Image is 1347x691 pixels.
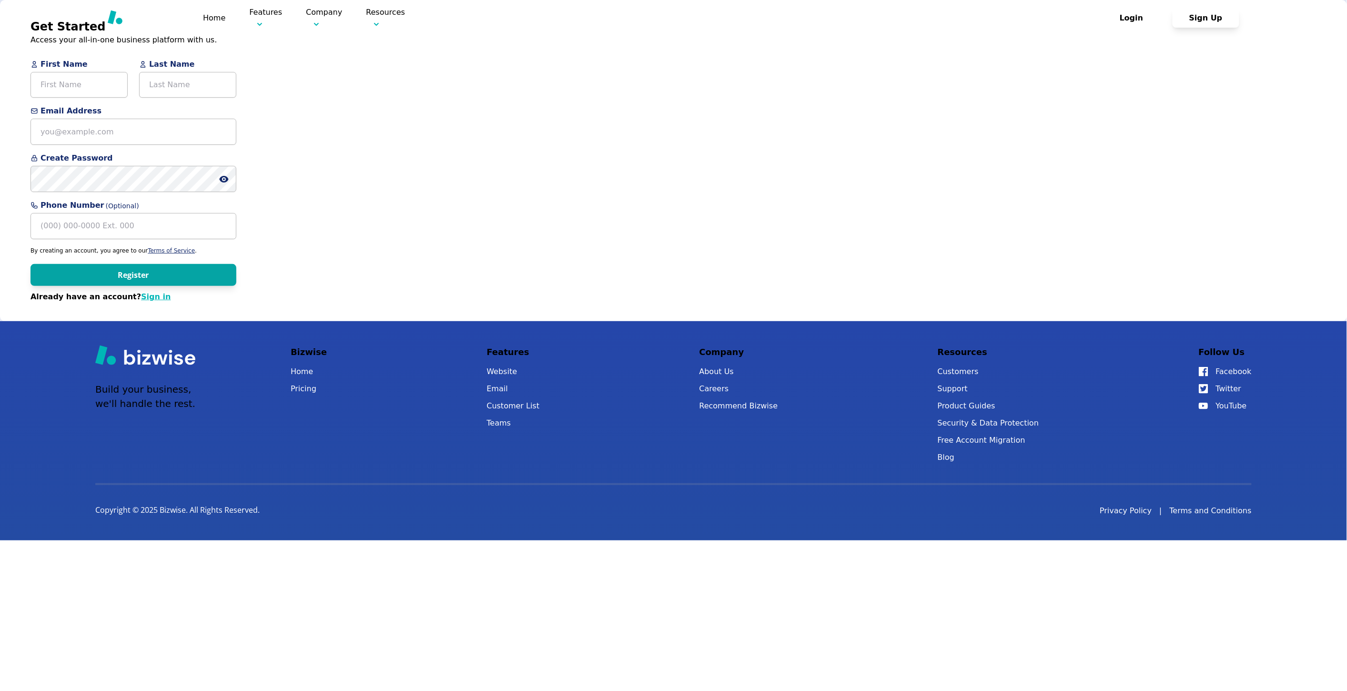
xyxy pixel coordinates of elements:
a: Home [203,13,225,22]
a: Customer List [487,399,540,413]
a: Pricing [291,382,327,396]
p: Resources [366,7,405,29]
input: Last Name [139,72,236,98]
button: Support [938,382,1039,396]
a: Recommend Bizwise [699,399,778,413]
a: Website [487,365,540,378]
p: Build your business, we'll handle the rest. [95,382,195,411]
a: Teams [487,417,540,430]
p: Follow Us [1199,345,1252,359]
span: Last Name [139,59,236,70]
a: Email [487,382,540,396]
a: Careers [699,382,778,396]
input: you@example.com [30,119,236,145]
button: Register [30,264,236,286]
button: Sign Up [1173,9,1239,28]
p: Copyright © 2025 Bizwise. All Rights Reserved. [95,505,260,516]
p: Already have an account? [30,292,236,302]
button: Login [1098,9,1165,28]
span: First Name [30,59,128,70]
img: Facebook Icon [1199,367,1208,376]
img: Twitter Icon [1199,384,1208,394]
img: Bizwise Logo [95,345,195,365]
a: Sign in [141,292,171,301]
a: Security & Data Protection [938,417,1039,430]
p: Features [249,7,282,29]
a: Facebook [1199,365,1252,378]
input: First Name [30,72,128,98]
p: Bizwise [291,345,327,359]
a: Twitter [1199,382,1252,396]
span: Email Address [30,105,236,117]
a: Blog [938,451,1039,464]
div: Already have an account?Sign in [30,292,236,302]
p: Company [306,7,342,29]
span: Create Password [30,152,236,164]
a: Terms and Conditions [1170,505,1252,517]
p: Features [487,345,540,359]
img: YouTube Icon [1199,403,1208,409]
p: By creating an account, you agree to our . [30,247,236,254]
p: Access your all-in-one business platform with us. [30,35,236,45]
span: Phone Number [30,200,236,211]
a: Sign Up [1173,13,1239,22]
a: YouTube [1199,399,1252,413]
img: Bizwise Logo [108,10,179,24]
input: (000) 000-0000 Ext. 000 [30,213,236,239]
a: Customers [938,365,1039,378]
a: About Us [699,365,778,378]
a: Terms of Service [148,247,195,254]
a: Login [1098,13,1173,22]
div: | [1160,505,1162,517]
p: Resources [938,345,1039,359]
a: Pricing [429,12,457,24]
span: (Optional) [106,201,139,211]
a: Home [291,365,327,378]
p: Company [699,345,778,359]
a: Free Account Migration [938,434,1039,447]
a: Product Guides [938,399,1039,413]
a: Privacy Policy [1100,505,1152,517]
